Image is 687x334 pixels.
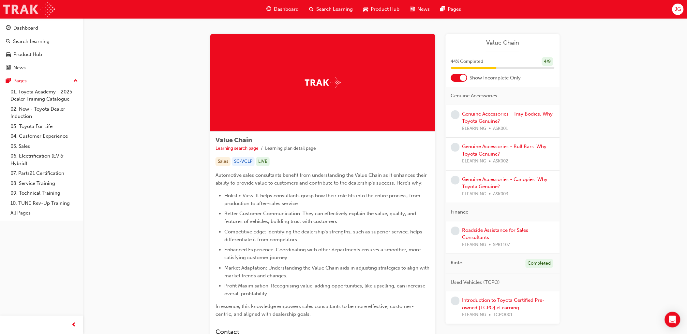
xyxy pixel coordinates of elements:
[526,259,553,268] div: Completed
[470,74,521,82] span: Show Incomplete Only
[451,208,469,216] span: Finance
[3,2,55,17] img: Trak
[8,121,81,132] a: 03. Toyota For Life
[72,321,77,329] span: prev-icon
[8,168,81,178] a: 07. Parts21 Certification
[451,279,500,286] span: Used Vehicles (TCPO)
[448,6,461,13] span: Pages
[3,22,81,34] a: Dashboard
[8,131,81,141] a: 04. Customer Experience
[462,190,486,198] span: ELEARNING
[462,297,545,311] a: Introduction to Toyota Certified Pre-owned [TCPO] eLearning
[224,211,417,224] span: Better Customer Communication: They can effectively explain the value, quality, and features of v...
[216,172,428,186] span: Automotive sales consultants benefit from understanding the Value Chain as it enhances their abil...
[8,87,81,104] a: 01. Toyota Academy - 2025 Dealer Training Catalogue
[304,3,358,16] a: search-iconSearch Learning
[274,6,299,13] span: Dashboard
[216,157,231,166] div: Sales
[13,64,26,72] div: News
[451,143,460,152] span: learningRecordVerb_NONE-icon
[3,75,81,87] button: Pages
[265,145,316,152] li: Learning plan detail page
[417,6,430,13] span: News
[6,65,11,71] span: news-icon
[462,111,553,124] a: Genuine Accessories - Tray Bodies. Why Toyota Genuine?
[305,77,341,88] img: Trak
[451,176,460,185] span: learningRecordVerb_NONE-icon
[13,77,27,85] div: Pages
[316,6,353,13] span: Search Learning
[8,208,81,218] a: All Pages
[8,141,81,151] a: 05. Sales
[462,144,547,157] a: Genuine Accessories - Bull Bars. Why Toyota Genuine?
[8,151,81,168] a: 06. Electrification (EV & Hybrid)
[462,311,486,319] span: ELEARNING
[665,312,680,327] div: Open Intercom Messenger
[462,158,486,165] span: ELEARNING
[3,49,81,61] a: Product Hub
[542,57,553,66] div: 4 / 9
[224,265,431,279] span: Market Adaptation: Understanding the Value Chain aids in adjusting strategies to align with marke...
[451,39,555,47] a: Value Chain
[493,125,508,132] span: ASK001
[224,229,424,243] span: Competitive Edge: Identifying the dealership's strengths, such as superior service, helps differe...
[6,52,11,58] span: car-icon
[216,136,252,144] span: Value Chain
[6,25,11,31] span: guage-icon
[435,3,466,16] a: pages-iconPages
[405,3,435,16] a: news-iconNews
[451,227,460,235] span: learningRecordVerb_NONE-icon
[451,92,498,100] span: Genuine Accessories
[261,3,304,16] a: guage-iconDashboard
[371,6,399,13] span: Product Hub
[6,78,11,84] span: pages-icon
[8,104,81,121] a: 02. New - Toyota Dealer Induction
[3,62,81,74] a: News
[13,51,42,58] div: Product Hub
[451,58,484,65] span: 44 % Completed
[6,39,10,45] span: search-icon
[216,303,414,317] span: In essence, this knowledge empowers sales consultants to be more effective, customer-centric, and...
[224,283,426,297] span: Profit Maximisation: Recognising value-adding opportunities, like upselling, can increase overall...
[8,178,81,188] a: 08. Service Training
[216,146,259,151] a: Learning search page
[224,247,422,260] span: Enhanced Experience: Coordinating with other departments ensures a smoother, more satisfying cust...
[675,6,681,13] span: JG
[451,110,460,119] span: learningRecordVerb_NONE-icon
[3,35,81,48] a: Search Learning
[440,5,445,13] span: pages-icon
[13,38,50,45] div: Search Learning
[224,193,422,206] span: Holistic View: It helps consultants grasp how their role fits into the entire process, from produ...
[451,259,463,267] span: Kinto
[309,5,314,13] span: search-icon
[232,157,255,166] div: SC-VCLP
[8,188,81,198] a: 09. Technical Training
[672,4,684,15] button: JG
[462,227,529,241] a: Roadside Assistance for Sales Consultants
[462,176,548,190] a: Genuine Accessories - Canopies. Why Toyota Genuine?
[13,24,38,32] div: Dashboard
[493,190,509,198] span: ASK003
[493,311,513,319] span: TCPO001
[451,297,460,305] span: learningRecordVerb_NONE-icon
[410,5,415,13] span: news-icon
[462,125,486,132] span: ELEARNING
[8,198,81,208] a: 10. TUNE Rev-Up Training
[363,5,368,13] span: car-icon
[3,21,81,75] button: DashboardSearch LearningProduct HubNews
[266,5,271,13] span: guage-icon
[493,158,509,165] span: ASK002
[462,241,486,249] span: ELEARNING
[73,77,78,85] span: up-icon
[358,3,405,16] a: car-iconProduct Hub
[256,157,270,166] div: LIVE
[493,241,510,249] span: SPK1107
